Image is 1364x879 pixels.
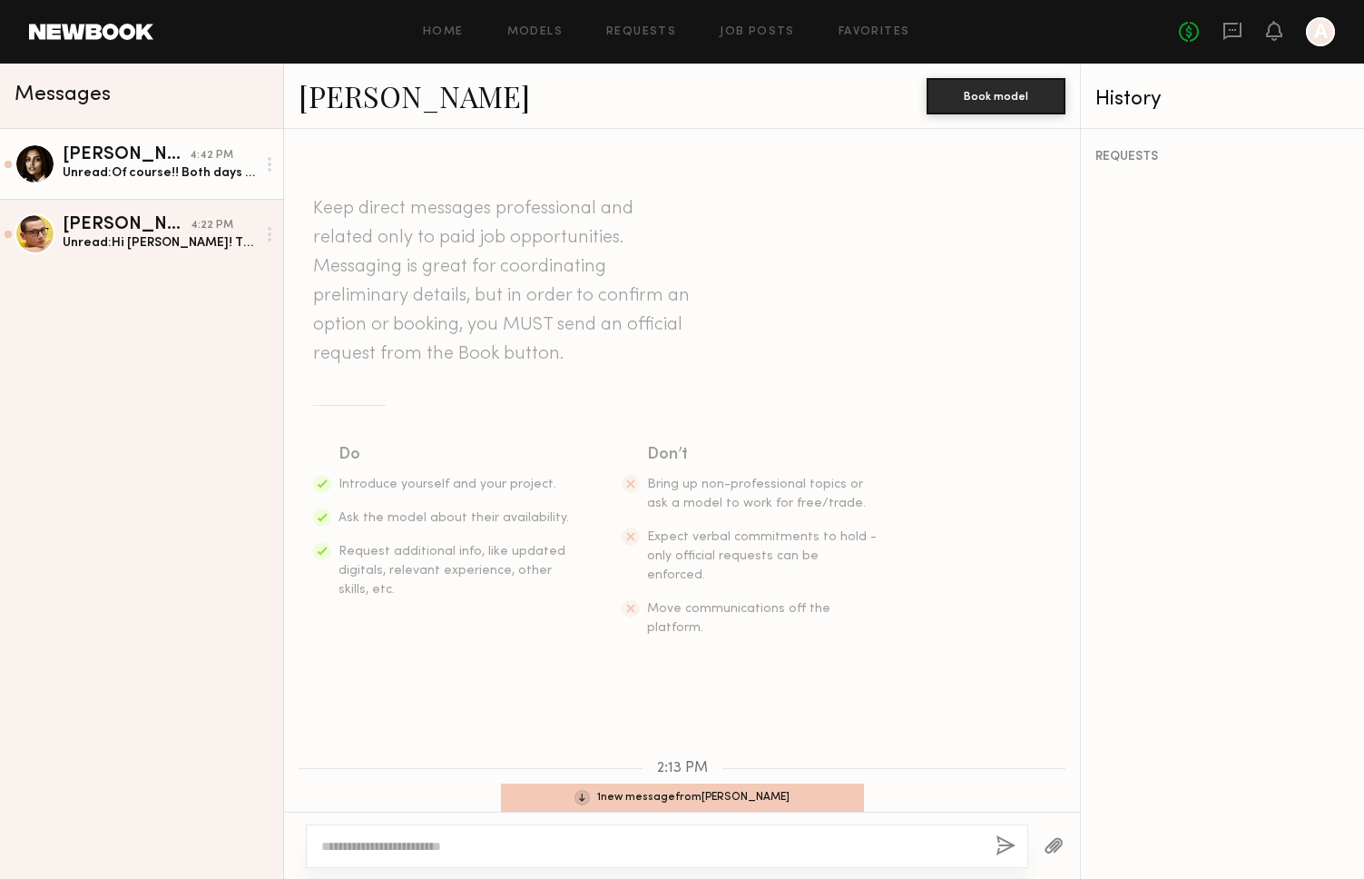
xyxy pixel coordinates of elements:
span: Messages [15,84,111,105]
div: REQUESTS [1095,151,1349,163]
span: Request additional info, like updated digitals, relevant experience, other skills, etc. [339,546,565,596]
div: History [1095,89,1349,110]
span: 2:13 PM [657,761,708,776]
div: 4:42 PM [190,147,233,164]
div: Unread: Hi [PERSON_NAME]! Thanks for reaching out and expressing interest in shooting together. I... [63,234,256,252]
span: Move communications off the platform. [647,603,830,634]
div: Do [339,442,571,468]
header: Keep direct messages professional and related only to paid job opportunities. Messaging is great ... [313,194,694,369]
div: Unread: Of course!! Both days are perfect, and yes absolutely :) [63,164,256,182]
span: Bring up non-professional topics or ask a model to work for free/trade. [647,479,866,509]
div: 4:22 PM [191,217,233,234]
div: Don’t [647,442,879,468]
span: Expect verbal commitments to hold - only official requests can be enforced. [647,531,877,581]
div: [PERSON_NAME] [63,216,191,234]
a: Book model [927,87,1065,103]
div: 1 new message from [PERSON_NAME] [501,784,864,812]
span: Introduce yourself and your project. [339,479,556,490]
a: Requests [606,26,676,38]
a: Models [507,26,563,38]
div: [PERSON_NAME] [63,146,190,164]
a: Favorites [839,26,910,38]
a: [PERSON_NAME] [299,76,530,115]
span: Ask the model about their availability. [339,512,569,524]
a: A [1306,17,1335,46]
a: Job Posts [720,26,795,38]
button: Book model [927,78,1065,114]
a: Home [423,26,464,38]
